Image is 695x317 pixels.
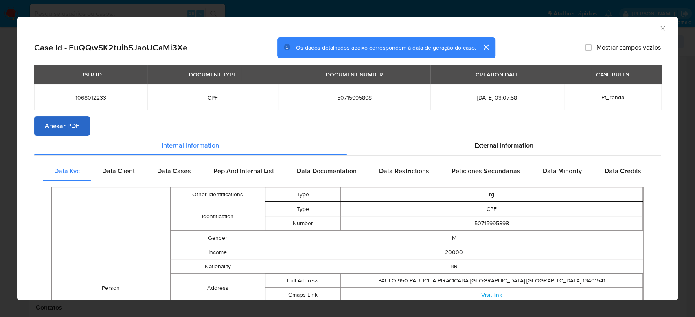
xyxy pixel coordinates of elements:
[476,37,495,57] button: cerrar
[341,202,643,216] td: CPF
[265,245,643,259] td: 20000
[265,288,341,302] td: Gmaps Link
[481,291,502,299] a: Visit link
[296,166,356,176] span: Data Documentation
[34,136,661,155] div: Detailed info
[585,44,592,51] input: Mostrar campos vazios
[341,274,643,288] td: PAULO 950 PAULICEIA PIRACICABA [GEOGRAPHIC_DATA] [GEOGRAPHIC_DATA] 13401541
[288,94,421,101] span: 50715995898
[591,67,634,81] div: CASE RULES
[659,24,666,32] button: Fechar a janela
[170,259,265,274] td: Nationality
[102,166,135,176] span: Data Client
[474,141,533,150] span: External information
[54,166,80,176] span: Data Kyc
[75,67,107,81] div: USER ID
[452,166,520,176] span: Peticiones Secundarias
[170,187,265,202] td: Other Identifications
[157,94,268,101] span: CPF
[265,216,341,230] td: Number
[44,94,138,101] span: 1068012233
[341,216,643,230] td: 50715995898
[17,17,678,300] div: closure-recommendation-modal
[170,245,265,259] td: Income
[170,231,265,245] td: Gender
[601,93,624,101] span: Pf_renda
[170,274,265,302] td: Address
[543,166,582,176] span: Data Minority
[320,67,388,81] div: DOCUMENT NUMBER
[265,231,643,245] td: M
[604,166,641,176] span: Data Credits
[184,67,241,81] div: DOCUMENT TYPE
[170,202,265,231] td: Identification
[265,259,643,274] td: BR
[34,116,90,136] button: Anexar PDF
[341,187,643,202] td: rg
[596,43,661,52] span: Mostrar campos vazios
[296,43,476,52] span: Os dados detalhados abaixo correspondem à data de geração do caso.
[213,166,274,176] span: Pep And Internal List
[265,274,341,288] td: Full Address
[34,42,188,53] h2: Case Id - FuQQwSK2tuibSJaoUCaMi3Xe
[157,166,191,176] span: Data Cases
[265,202,341,216] td: Type
[440,94,554,101] span: [DATE] 03:07:58
[265,187,341,202] td: Type
[379,166,429,176] span: Data Restrictions
[162,141,219,150] span: Internal information
[45,117,79,135] span: Anexar PDF
[471,67,524,81] div: CREATION DATE
[43,161,652,181] div: Detailed internal info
